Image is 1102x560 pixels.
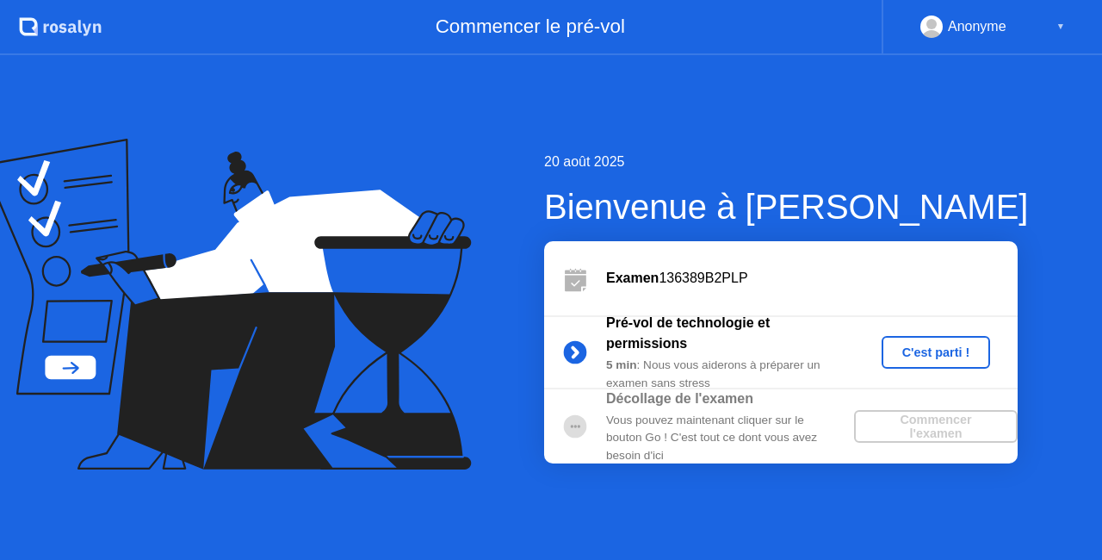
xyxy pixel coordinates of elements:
[606,315,770,351] b: Pré-vol de technologie et permissions
[606,271,659,285] b: Examen
[882,336,991,369] button: C'est parti !
[544,152,1028,172] div: 20 août 2025
[606,391,753,406] b: Décollage de l'examen
[606,412,854,464] div: Vous pouvez maintenant cliquer sur le bouton Go ! C'est tout ce dont vous avez besoin d'ici
[861,413,1011,440] div: Commencer l'examen
[606,358,637,371] b: 5 min
[854,410,1018,443] button: Commencer l'examen
[1056,16,1065,38] div: ▼
[606,357,854,392] div: : Nous vous aiderons à préparer un examen sans stress
[544,181,1028,233] div: Bienvenue à [PERSON_NAME]
[888,345,984,359] div: C'est parti !
[948,16,1006,38] div: Anonyme
[606,268,1018,289] div: 136389B2PLP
